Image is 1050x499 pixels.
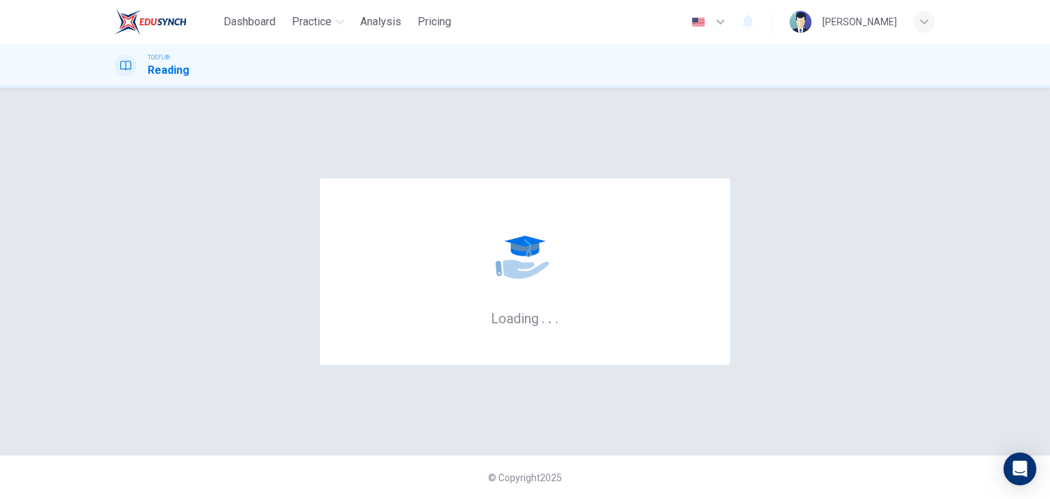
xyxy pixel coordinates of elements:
span: TOEFL® [148,53,170,62]
span: Dashboard [224,14,275,30]
a: EduSynch logo [115,8,218,36]
h6: Loading [491,309,559,327]
div: [PERSON_NAME] [822,14,897,30]
button: Analysis [355,10,407,34]
button: Pricing [412,10,457,34]
span: Analysis [360,14,401,30]
button: Dashboard [218,10,281,34]
img: en [690,17,707,27]
span: Practice [292,14,332,30]
button: Practice [286,10,349,34]
img: Profile picture [790,11,811,33]
img: EduSynch logo [115,8,187,36]
h6: . [554,306,559,328]
span: © Copyright 2025 [488,472,562,483]
h6: . [541,306,546,328]
h1: Reading [148,62,189,79]
div: Open Intercom Messenger [1004,453,1036,485]
span: Pricing [418,14,451,30]
h6: . [548,306,552,328]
